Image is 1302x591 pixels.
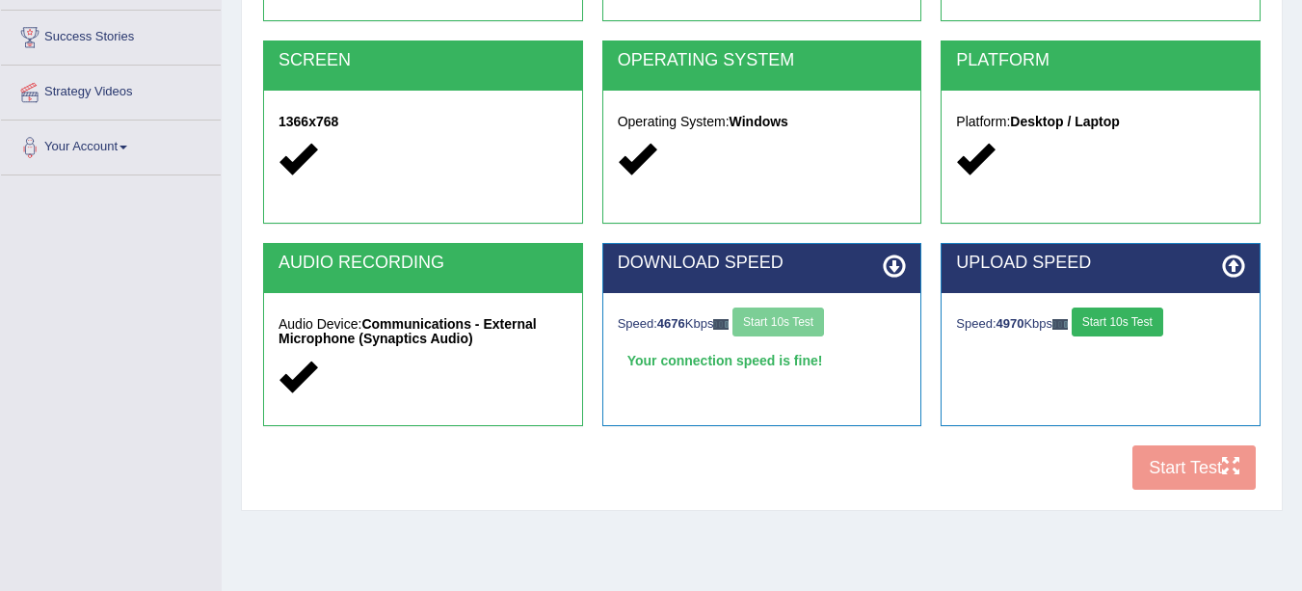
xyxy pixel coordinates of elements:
h2: DOWNLOAD SPEED [618,254,907,273]
strong: 1366x768 [279,114,338,129]
strong: Communications - External Microphone (Synaptics Audio) [279,316,537,346]
h2: SCREEN [279,51,568,70]
img: ajax-loader-fb-connection.gif [1052,319,1068,330]
div: Your connection speed is fine! [618,346,907,375]
div: Speed: Kbps [956,308,1245,341]
a: Strategy Videos [1,66,221,114]
h5: Operating System: [618,115,907,129]
a: Your Account [1,121,221,169]
h2: AUDIO RECORDING [279,254,568,273]
img: ajax-loader-fb-connection.gif [713,319,729,330]
strong: 4676 [657,316,685,331]
div: Speed: Kbps [618,308,907,341]
h5: Platform: [956,115,1245,129]
h2: OPERATING SYSTEM [618,51,907,70]
strong: Windows [730,114,788,129]
h5: Audio Device: [279,317,568,347]
h2: PLATFORM [956,51,1245,70]
strong: Desktop / Laptop [1010,114,1120,129]
strong: 4970 [996,316,1024,331]
h2: UPLOAD SPEED [956,254,1245,273]
a: Success Stories [1,11,221,59]
button: Start 10s Test [1072,308,1163,336]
